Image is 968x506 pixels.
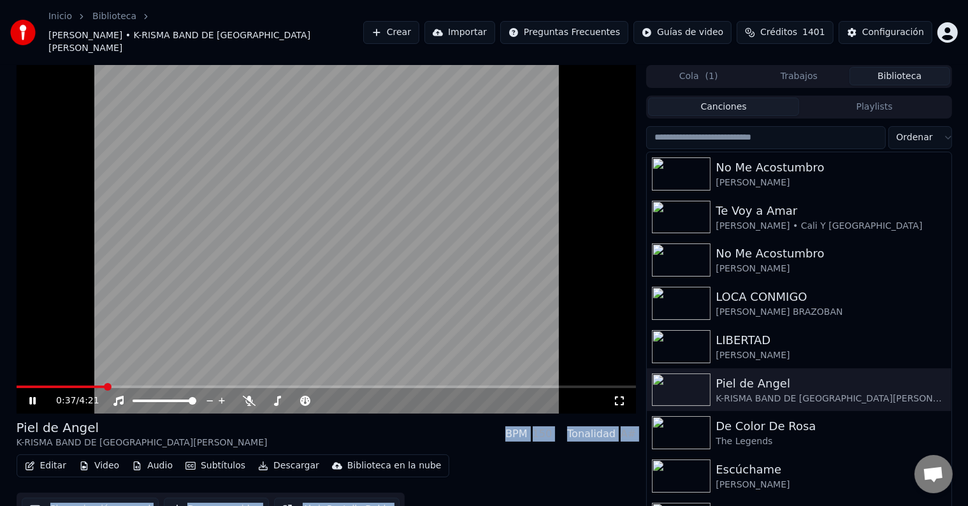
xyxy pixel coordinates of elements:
[716,245,946,263] div: No Me Acostumbro
[79,394,99,407] span: 4:21
[505,426,527,442] div: BPM
[567,426,616,442] div: Tonalidad
[500,21,628,44] button: Preguntas Frecuentes
[749,67,849,85] button: Trabajos
[716,479,946,491] div: [PERSON_NAME]
[633,21,732,44] button: Guías de video
[897,131,933,144] span: Ordenar
[716,435,946,448] div: The Legends
[716,461,946,479] div: Escúchame
[802,26,825,39] span: 1401
[716,202,946,220] div: Te Voy a Amar
[17,419,268,437] div: Piel de Angel
[760,26,797,39] span: Créditos
[92,10,136,23] a: Biblioteca
[347,459,442,472] div: Biblioteca en la nube
[839,21,932,44] button: Configuración
[363,21,419,44] button: Crear
[56,394,87,407] div: /
[716,331,946,349] div: LIBERTAD
[716,159,946,177] div: No Me Acostumbro
[705,70,718,83] span: ( 1 )
[849,67,950,85] button: Biblioteca
[716,177,946,189] div: [PERSON_NAME]
[716,306,946,319] div: [PERSON_NAME] BRAZOBAN
[716,220,946,233] div: [PERSON_NAME] • Cali Y [GEOGRAPHIC_DATA]
[799,98,950,116] button: Playlists
[716,349,946,362] div: [PERSON_NAME]
[737,21,834,44] button: Créditos1401
[648,67,749,85] button: Cola
[914,455,953,493] div: Chat abierto
[621,426,636,442] div: A#
[533,426,553,442] div: 150
[20,457,71,475] button: Editar
[648,98,799,116] button: Canciones
[716,288,946,306] div: LOCA CONMIGO
[716,263,946,275] div: [PERSON_NAME]
[716,417,946,435] div: De Color De Rosa
[424,21,495,44] button: Importar
[180,457,250,475] button: Subtítulos
[10,20,36,45] img: youka
[48,29,363,55] span: [PERSON_NAME] • K-RISMA BAND DE [GEOGRAPHIC_DATA][PERSON_NAME]
[716,393,946,405] div: K-RISMA BAND DE [GEOGRAPHIC_DATA][PERSON_NAME]
[716,375,946,393] div: Piel de Angel
[74,457,124,475] button: Video
[48,10,72,23] a: Inicio
[127,457,178,475] button: Audio
[48,10,363,55] nav: breadcrumb
[862,26,924,39] div: Configuración
[253,457,324,475] button: Descargar
[56,394,76,407] span: 0:37
[17,437,268,449] div: K-RISMA BAND DE [GEOGRAPHIC_DATA][PERSON_NAME]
